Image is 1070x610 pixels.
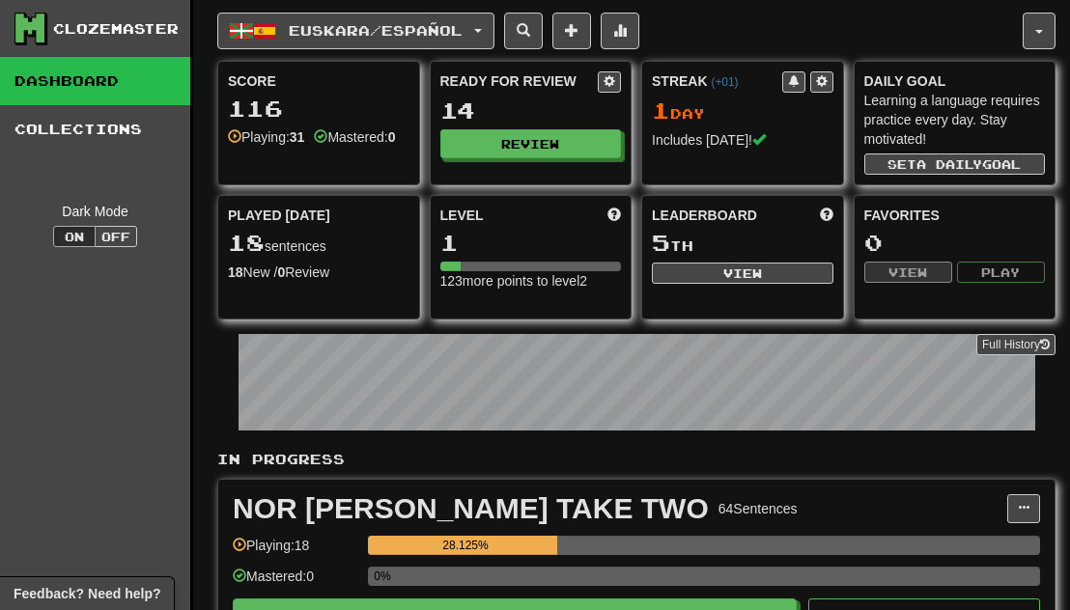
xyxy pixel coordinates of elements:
strong: 18 [228,264,243,280]
strong: 0 [388,129,396,145]
div: Clozemaster [53,19,179,39]
span: Level [440,206,484,225]
div: Streak [652,71,782,91]
div: 116 [228,97,409,121]
button: Euskara/Español [217,13,494,49]
div: 0 [864,231,1046,255]
button: Play [957,262,1045,283]
span: 1 [652,97,670,124]
div: sentences [228,231,409,256]
div: th [652,231,833,256]
span: Euskara / Español [289,22,463,39]
a: (+01) [711,75,738,89]
button: On [53,226,96,247]
div: 28.125% [374,536,557,555]
div: 64 Sentences [718,499,798,518]
button: Add sentence to collection [552,13,591,49]
span: Played [DATE] [228,206,330,225]
button: More stats [601,13,639,49]
span: Open feedback widget [14,584,160,603]
div: Playing: 18 [233,536,358,568]
div: Playing: [228,127,304,147]
div: Includes [DATE]! [652,130,833,150]
button: View [652,263,833,284]
button: Off [95,226,137,247]
p: In Progress [217,450,1056,469]
div: Learning a language requires practice every day. Stay motivated! [864,91,1046,149]
span: a daily [916,157,982,171]
div: New / Review [228,263,409,282]
div: Daily Goal [864,71,1046,91]
div: 14 [440,98,622,123]
div: Ready for Review [440,71,599,91]
button: Review [440,129,622,158]
span: Score more points to level up [607,206,621,225]
div: Score [228,71,409,91]
div: Day [652,98,833,124]
span: This week in points, UTC [820,206,833,225]
strong: 0 [277,264,285,280]
div: Dark Mode [14,202,176,221]
strong: 31 [290,129,305,145]
button: View [864,262,952,283]
div: 123 more points to level 2 [440,271,622,291]
button: Seta dailygoal [864,153,1046,175]
button: Search sentences [504,13,543,49]
span: 5 [652,229,670,256]
div: 1 [440,231,622,255]
div: NOR [PERSON_NAME] TAKE TWO [233,494,709,523]
span: Leaderboard [652,206,757,225]
span: 18 [228,229,265,256]
a: Full History [976,334,1056,355]
div: Favorites [864,206,1046,225]
div: Mastered: [314,127,395,147]
div: Mastered: 0 [233,567,358,598]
